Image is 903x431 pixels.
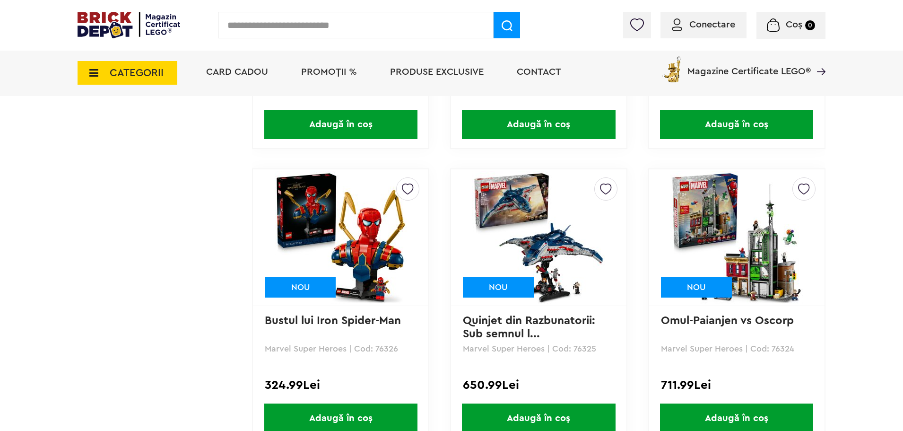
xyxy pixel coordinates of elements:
a: Omul-Paianjen vs Oscorp [661,315,794,326]
img: Bustul lui Iron Spider-Man [275,171,407,304]
a: Adaugă în coș [451,110,626,139]
div: 711.99Lei [661,379,813,391]
small: 0 [805,20,815,30]
span: Adaugă în coș [264,110,417,139]
div: NOU [661,277,732,298]
span: Adaugă în coș [462,110,615,139]
span: Adaugă în coș [660,110,813,139]
div: 324.99Lei [265,379,417,391]
a: Adaugă în coș [253,110,428,139]
a: Contact [517,67,561,77]
a: Conectare [672,20,735,29]
span: Coș [786,20,802,29]
p: Marvel Super Heroes | Cod: 76324 [661,344,813,353]
img: Quinjet din Razbunatorii: Sub semnul lui Ultron [472,171,605,304]
p: Marvel Super Heroes | Cod: 76326 [265,344,417,353]
span: Conectare [689,20,735,29]
a: Quinjet din Razbunatorii: Sub semnul l... [463,315,599,340]
span: CATEGORII [110,68,164,78]
a: Bustul lui Iron Spider-Man [265,315,401,326]
a: Produse exclusive [390,67,484,77]
a: Magazine Certificate LEGO® [811,54,825,64]
a: Card Cadou [206,67,268,77]
div: NOU [463,277,534,298]
span: Magazine Certificate LEGO® [687,54,811,76]
a: PROMOȚII % [301,67,357,77]
p: Marvel Super Heroes | Cod: 76325 [463,344,615,353]
a: Adaugă în coș [649,110,825,139]
img: Omul-Paianjen vs Oscorp [670,171,803,304]
div: 650.99Lei [463,379,615,391]
div: NOU [265,277,336,298]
